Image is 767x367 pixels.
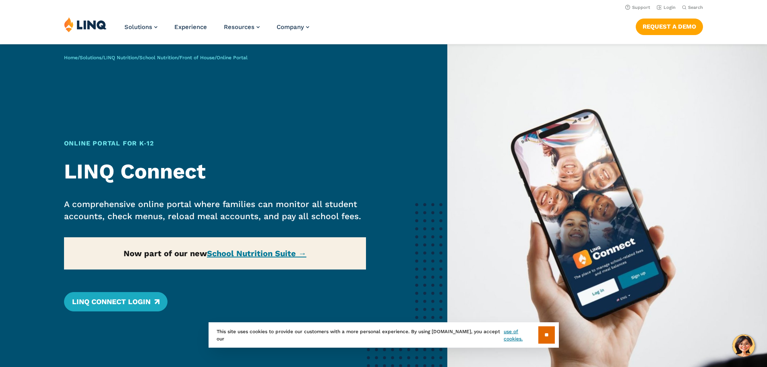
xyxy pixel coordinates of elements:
nav: Button Navigation [636,17,703,35]
a: Request a Demo [636,19,703,35]
a: Experience [174,23,207,31]
img: LINQ | K‑12 Software [64,17,107,32]
span: / / / / / [64,55,248,60]
a: Home [64,55,78,60]
button: Open Search Bar [682,4,703,10]
nav: Primary Navigation [124,17,309,44]
a: Login [657,5,676,10]
a: Support [625,5,650,10]
a: Company [277,23,309,31]
p: A comprehensive online portal where families can monitor all student accounts, check menus, reloa... [64,198,366,222]
a: Resources [224,23,260,31]
div: This site uses cookies to provide our customers with a more personal experience. By using [DOMAIN... [209,322,559,348]
a: LINQ Nutrition [103,55,137,60]
a: School Nutrition [139,55,178,60]
h1: Online Portal for K‑12 [64,139,366,148]
strong: Now part of our new [124,249,306,258]
span: Solutions [124,23,152,31]
span: Resources [224,23,254,31]
a: Solutions [80,55,101,60]
span: Search [688,5,703,10]
a: use of cookies. [504,328,538,342]
a: Front of House [180,55,215,60]
strong: LINQ Connect [64,159,206,184]
button: Hello, have a question? Let’s chat. [732,334,755,357]
span: Company [277,23,304,31]
a: School Nutrition Suite → [207,249,306,258]
a: LINQ Connect Login [64,292,167,311]
span: Online Portal [217,55,248,60]
a: Solutions [124,23,157,31]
